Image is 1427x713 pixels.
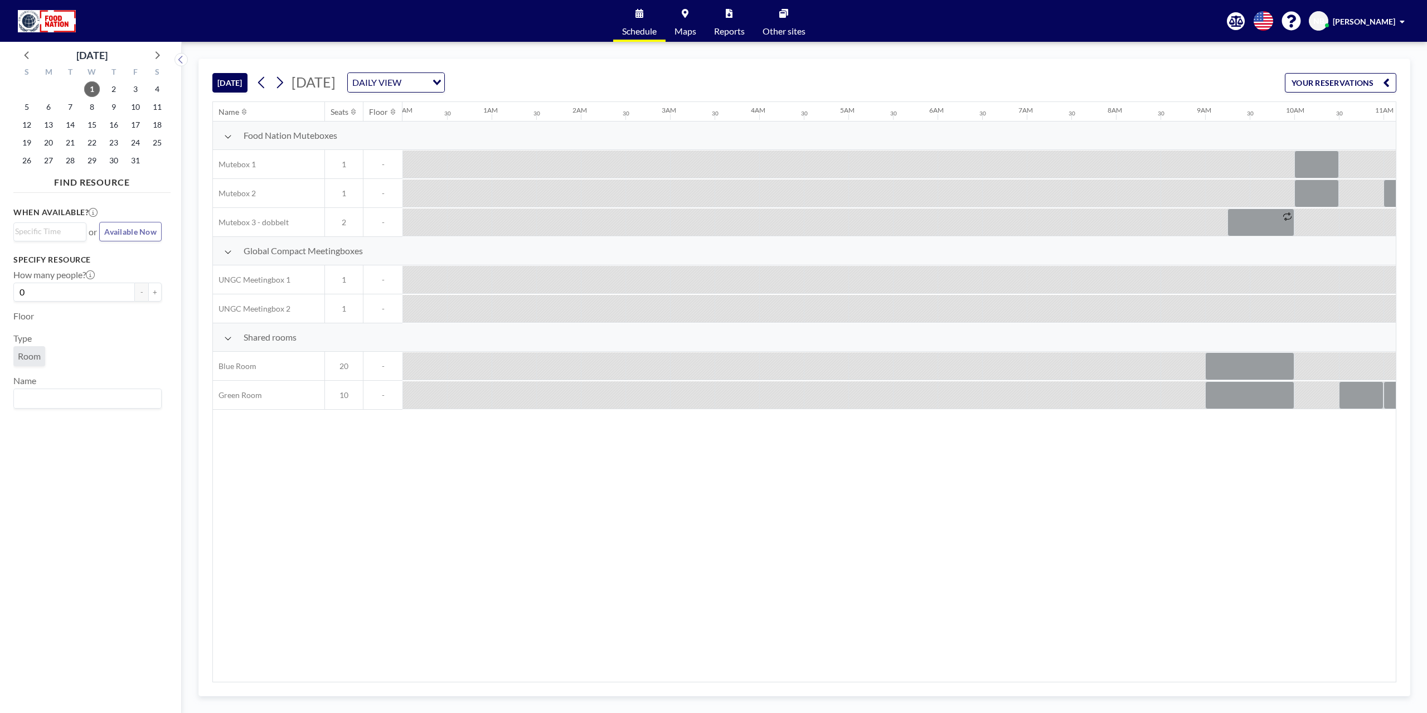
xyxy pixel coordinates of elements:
div: 30 [1069,110,1075,117]
span: Wednesday, October 15, 2025 [84,117,100,133]
div: Search for option [14,223,86,240]
span: 20 [325,361,363,371]
span: Mutebox 2 [213,188,256,198]
div: 2AM [572,106,587,114]
span: Thursday, October 9, 2025 [106,99,122,115]
button: [DATE] [212,73,247,93]
div: 30 [801,110,808,117]
div: 30 [533,110,540,117]
span: - [363,217,402,227]
span: Saturday, October 18, 2025 [149,117,165,133]
span: - [363,159,402,169]
span: Thursday, October 16, 2025 [106,117,122,133]
div: Name [219,107,239,117]
span: Blue Room [213,361,256,371]
span: Shared rooms [244,332,297,343]
span: Tuesday, October 28, 2025 [62,153,78,168]
button: Available Now [99,222,162,241]
span: 1 [325,304,363,314]
span: Tuesday, October 21, 2025 [62,135,78,151]
span: Wednesday, October 8, 2025 [84,99,100,115]
span: [DATE] [292,74,336,90]
span: Saturday, October 4, 2025 [149,81,165,97]
span: Wednesday, October 22, 2025 [84,135,100,151]
span: Monday, October 13, 2025 [41,117,56,133]
div: M [38,66,60,80]
div: 30 [1247,110,1254,117]
div: S [146,66,168,80]
div: 4AM [751,106,765,114]
div: 5AM [840,106,855,114]
label: Floor [13,311,34,322]
div: Search for option [14,389,161,408]
span: DAILY VIEW [350,75,404,90]
div: 30 [444,110,451,117]
span: - [363,390,402,400]
span: Food Nation Muteboxes [244,130,337,141]
span: Other sites [763,27,805,36]
h3: Specify resource [13,255,162,265]
span: 1 [325,159,363,169]
div: F [124,66,146,80]
span: Saturday, October 25, 2025 [149,135,165,151]
div: 10AM [1286,106,1304,114]
span: Sunday, October 5, 2025 [19,99,35,115]
div: 30 [979,110,986,117]
span: Global Compact Meetingboxes [244,245,363,256]
span: NB [1313,16,1324,26]
span: - [363,361,402,371]
div: 7AM [1018,106,1033,114]
span: Sunday, October 26, 2025 [19,153,35,168]
span: 10 [325,390,363,400]
div: 3AM [662,106,676,114]
span: Monday, October 6, 2025 [41,99,56,115]
button: + [148,283,162,302]
label: How many people? [13,269,95,280]
span: Mutebox 1 [213,159,256,169]
span: [PERSON_NAME] [1333,17,1395,26]
span: Monday, October 20, 2025 [41,135,56,151]
div: Floor [369,107,388,117]
span: - [363,275,402,285]
div: [DATE] [76,47,108,63]
input: Search for option [15,225,80,237]
button: - [135,283,148,302]
h4: FIND RESOURCE [13,172,171,188]
button: YOUR RESERVATIONS [1285,73,1396,93]
span: Saturday, October 11, 2025 [149,99,165,115]
span: Friday, October 3, 2025 [128,81,143,97]
span: Friday, October 17, 2025 [128,117,143,133]
span: Friday, October 24, 2025 [128,135,143,151]
div: T [60,66,81,80]
span: Thursday, October 30, 2025 [106,153,122,168]
div: 8AM [1108,106,1122,114]
span: UNGC Meetingbox 1 [213,275,290,285]
span: UNGC Meetingbox 2 [213,304,290,314]
div: 30 [1158,110,1164,117]
span: Wednesday, October 1, 2025 [84,81,100,97]
span: 1 [325,275,363,285]
div: 12AM [394,106,412,114]
div: T [103,66,124,80]
span: Friday, October 31, 2025 [128,153,143,168]
span: - [363,188,402,198]
div: 30 [1336,110,1343,117]
div: 9AM [1197,106,1211,114]
input: Search for option [15,391,155,406]
span: Wednesday, October 29, 2025 [84,153,100,168]
span: Sunday, October 12, 2025 [19,117,35,133]
span: Thursday, October 2, 2025 [106,81,122,97]
div: 11AM [1375,106,1394,114]
label: Name [13,375,36,386]
span: or [89,226,97,237]
div: 6AM [929,106,944,114]
div: 30 [623,110,629,117]
label: Type [13,333,32,344]
span: Sunday, October 19, 2025 [19,135,35,151]
div: Search for option [348,73,444,92]
span: Schedule [622,27,657,36]
div: 1AM [483,106,498,114]
span: Available Now [104,227,157,236]
div: 30 [712,110,719,117]
span: Tuesday, October 14, 2025 [62,117,78,133]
